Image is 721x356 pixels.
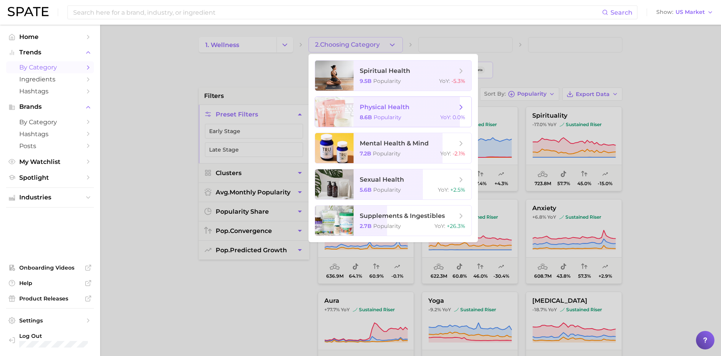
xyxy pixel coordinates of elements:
[6,31,94,43] a: Home
[19,142,81,150] span: Posts
[19,194,81,201] span: Industries
[610,9,632,16] span: Search
[450,186,465,193] span: +2.5%
[19,317,81,324] span: Settings
[360,223,372,229] span: 2.7b
[6,116,94,128] a: by Category
[360,212,445,219] span: supplements & ingestibles
[19,264,81,271] span: Onboarding Videos
[6,140,94,152] a: Posts
[373,186,401,193] span: Popularity
[438,186,449,193] span: YoY :
[19,130,81,138] span: Hashtags
[19,332,95,339] span: Log Out
[360,67,410,74] span: spiritual health
[439,78,450,84] span: YoY :
[19,33,81,40] span: Home
[6,330,94,350] a: Log out. Currently logged in with e-mail dana.belanger@digitas.com.
[360,140,429,147] span: mental health & mind
[6,73,94,85] a: Ingredients
[6,262,94,273] a: Onboarding Videos
[6,277,94,289] a: Help
[451,78,465,84] span: -5.3%
[373,150,401,157] span: Popularity
[360,176,404,183] span: sexual health
[19,88,81,95] span: Hashtags
[72,6,602,19] input: Search here for a brand, industry, or ingredient
[453,150,465,157] span: -2.1%
[19,49,81,56] span: Trends
[19,64,81,71] span: by Category
[360,78,372,84] span: 9.5b
[374,114,401,121] span: Popularity
[6,47,94,58] button: Trends
[19,174,81,181] span: Spotlight
[8,7,49,16] img: SPATE
[440,150,451,157] span: YoY :
[654,7,715,17] button: ShowUS Market
[6,293,94,304] a: Product Releases
[6,85,94,97] a: Hashtags
[656,10,673,14] span: Show
[19,158,81,165] span: My Watchlist
[309,54,478,242] ul: 2.Choosing Category
[19,76,81,83] span: Ingredients
[6,315,94,326] a: Settings
[6,101,94,113] button: Brands
[6,61,94,73] a: by Category
[453,114,465,121] span: 0.0%
[6,172,94,184] a: Spotlight
[360,150,371,157] span: 7.2b
[373,78,401,84] span: Popularity
[6,192,94,203] button: Industries
[373,223,401,229] span: Popularity
[19,295,81,302] span: Product Releases
[19,103,81,110] span: Brands
[440,114,451,121] span: YoY :
[676,10,705,14] span: US Market
[360,114,372,121] span: 8.6b
[6,156,94,168] a: My Watchlist
[434,223,445,229] span: YoY :
[19,118,81,126] span: by Category
[360,186,372,193] span: 5.6b
[360,103,409,111] span: physical health
[6,128,94,140] a: Hashtags
[19,280,81,287] span: Help
[447,223,465,229] span: +26.3%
